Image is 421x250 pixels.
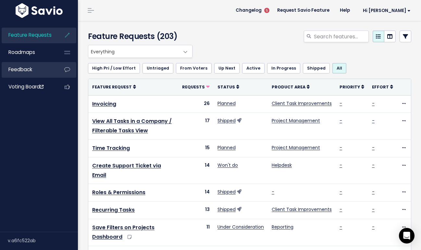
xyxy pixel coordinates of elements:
[92,189,145,196] a: Roles & Permissions
[178,95,214,113] td: 26
[92,206,135,214] a: Recurring Tasks
[372,100,375,107] a: -
[272,162,292,168] a: Helpdesk
[92,117,172,134] a: View All Tasks in a Company / Filterable Tasks View
[2,28,54,43] a: Feature Requests
[92,162,161,179] a: Create Support Ticket via Email
[8,83,43,90] span: Voting Board
[92,144,130,152] a: Time Tracking
[335,6,355,15] a: Help
[332,63,346,73] a: All
[178,202,214,219] td: 13
[178,157,214,184] td: 14
[176,63,212,73] a: From Voters
[8,32,52,38] span: Feature Requests
[178,219,214,246] td: 11
[8,66,32,73] span: Feedback
[8,49,35,56] span: Roadmaps
[178,139,214,157] td: 15
[272,189,274,195] a: -
[340,100,342,107] a: -
[372,144,375,151] a: -
[355,6,416,16] a: Hi [PERSON_NAME]
[340,189,342,195] a: -
[372,189,375,195] a: -
[217,84,235,90] span: Status
[303,63,330,73] a: Shipped
[88,45,192,58] span: Everything
[372,224,375,230] a: -
[242,63,265,73] a: Active
[182,84,210,90] a: Requests
[217,224,264,230] a: Under Consideration
[372,117,375,124] a: -
[272,117,320,124] a: Project Management
[272,6,335,15] a: Request Savio Feature
[340,117,342,124] a: -
[267,63,300,73] a: In Progress
[182,84,205,90] span: Requests
[264,8,269,13] span: 5
[217,206,236,213] a: Shipped
[92,84,136,90] a: Feature Request
[340,224,342,230] a: -
[178,184,214,202] td: 14
[88,63,411,73] ul: Filter feature requests
[399,228,415,243] div: Open Intercom Messenger
[272,206,332,213] a: Client Task Improvements
[217,84,239,90] a: Status
[340,84,364,90] a: Priority
[372,84,393,90] a: Effort
[272,84,305,90] span: Product Area
[14,3,64,18] img: logo-white.9d6f32f41409.svg
[178,113,214,140] td: 17
[88,63,140,73] a: High Pri / Low Effort
[272,144,320,151] a: Project Management
[2,79,54,94] a: Voting Board
[2,45,54,60] a: Roadmaps
[372,206,375,213] a: -
[217,189,236,195] a: Shipped
[217,162,238,168] a: Won't do
[272,100,332,107] a: Client Task Improvements
[272,224,293,230] a: Reporting
[8,232,78,249] div: v.a6fc522ab
[88,31,189,42] h4: Feature Requests (203)
[88,45,179,58] span: Everything
[272,84,310,90] a: Product Area
[217,144,236,151] a: Planned
[340,144,342,151] a: -
[313,31,369,42] input: Search features...
[217,117,236,124] a: Shipped
[92,100,116,108] a: Invoicing
[340,84,360,90] span: Priority
[372,84,389,90] span: Effort
[214,63,240,73] a: Up Next
[372,162,375,168] a: -
[2,62,54,77] a: Feedback
[142,63,173,73] a: Untriaged
[340,206,342,213] a: -
[363,8,411,13] span: Hi [PERSON_NAME]
[340,162,342,168] a: -
[92,84,132,90] span: Feature Request
[217,100,236,107] a: Planned
[92,224,155,241] a: Save Filters on Projects Dashboard
[236,8,262,13] span: Changelog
